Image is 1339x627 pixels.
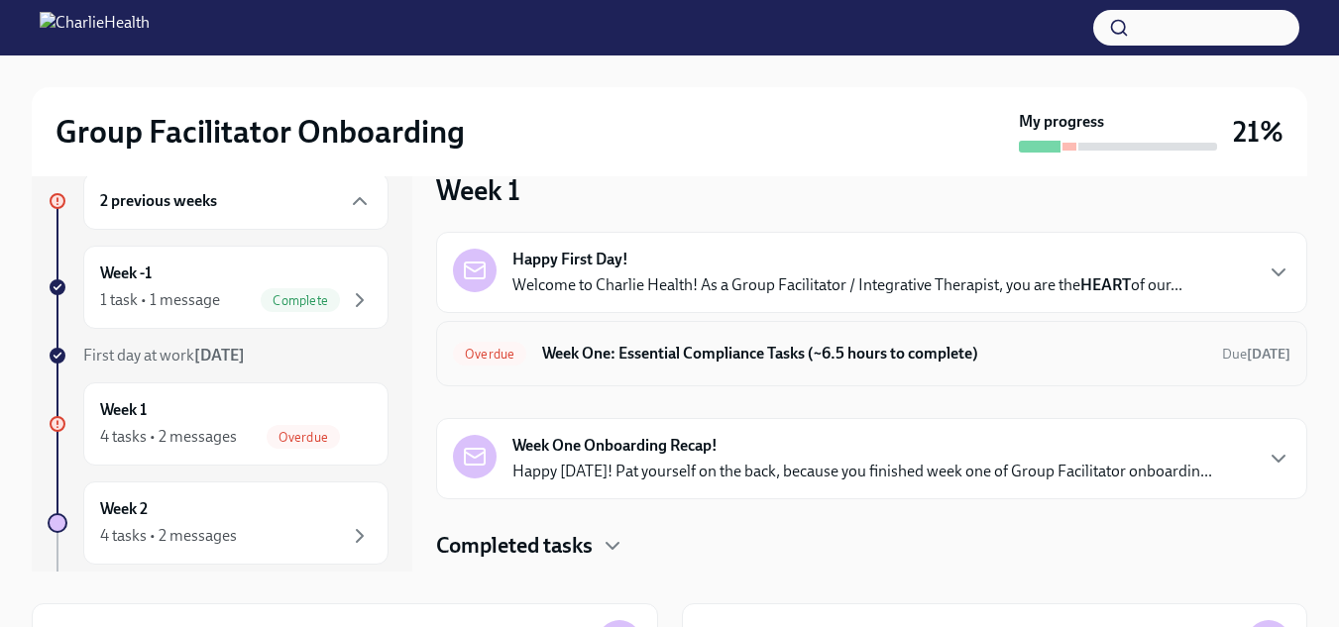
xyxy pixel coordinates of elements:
strong: [DATE] [194,346,245,365]
a: Week -11 task • 1 messageComplete [48,246,389,329]
strong: HEART [1080,275,1131,294]
a: Week 24 tasks • 2 messages [48,481,389,565]
span: Overdue [267,430,340,445]
div: 4 tasks • 2 messages [100,426,237,448]
span: Complete [261,293,340,308]
strong: Happy First Day! [512,249,628,270]
div: 1 task • 1 message [100,289,220,311]
span: First day at work [83,346,245,365]
p: Welcome to Charlie Health! As a Group Facilitator / Integrative Therapist, you are the of our... [512,274,1182,296]
a: First day at work[DATE] [48,345,389,366]
p: Happy [DATE]! Pat yourself on the back, because you finished week one of Group Facilitator onboar... [512,461,1212,482]
img: CharlieHealth [40,12,150,44]
div: 4 tasks • 2 messages [100,525,237,547]
span: Overdue [453,347,526,362]
h6: Week 2 [100,498,148,520]
h6: Week -1 [100,262,152,284]
h4: Completed tasks [436,531,593,561]
h3: 21% [1233,114,1283,150]
a: OverdueWeek One: Essential Compliance Tasks (~6.5 hours to complete)Due[DATE] [453,338,1290,369]
span: September 9th, 2025 10:00 [1222,345,1290,364]
h3: Week 1 [436,172,520,208]
h6: 2 previous weeks [100,190,217,212]
div: Completed tasks [436,531,1307,561]
strong: [DATE] [1247,346,1290,363]
span: Due [1222,346,1290,363]
strong: Week One Onboarding Recap! [512,435,718,457]
strong: My progress [1019,111,1104,133]
h6: Week 1 [100,399,147,421]
h6: Week One: Essential Compliance Tasks (~6.5 hours to complete) [542,343,1206,365]
div: 2 previous weeks [83,172,389,230]
h2: Group Facilitator Onboarding [56,112,465,152]
a: Week 14 tasks • 2 messagesOverdue [48,382,389,466]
